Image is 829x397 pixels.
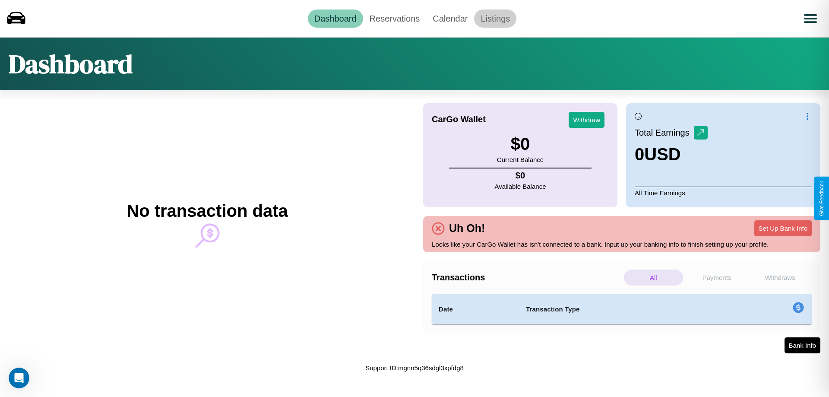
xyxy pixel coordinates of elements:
p: Available Balance [495,181,546,192]
p: Looks like your CarGo Wallet has isn't connected to a bank. Input up your banking info to finish ... [432,238,812,250]
a: Reservations [363,10,427,28]
div: Give Feedback [819,181,825,216]
p: Support ID: mgnn5q36sdgl3xpfdg8 [365,362,464,374]
h4: Date [439,304,512,314]
p: Payments [687,270,747,286]
h4: Transaction Type [526,304,722,314]
p: Current Balance [497,154,544,165]
h4: CarGo Wallet [432,114,486,124]
p: Total Earnings [635,125,694,140]
h4: $ 0 [495,171,546,181]
p: Withdraws [750,270,810,286]
iframe: Intercom live chat [9,368,29,388]
p: All Time Earnings [635,187,812,199]
h3: 0 USD [635,145,708,164]
h4: Transactions [432,273,622,283]
h4: Uh Oh! [445,222,489,235]
table: simple table [432,294,812,324]
h3: $ 0 [497,134,544,154]
button: Withdraw [569,112,604,128]
h1: Dashboard [9,46,133,82]
a: Listings [474,10,516,28]
button: Open menu [798,6,823,31]
button: Bank Info [785,337,820,353]
p: All [624,270,683,286]
a: Dashboard [308,10,363,28]
a: Calendar [426,10,474,28]
h2: No transaction data [127,201,288,221]
button: Set Up Bank Info [754,220,812,236]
